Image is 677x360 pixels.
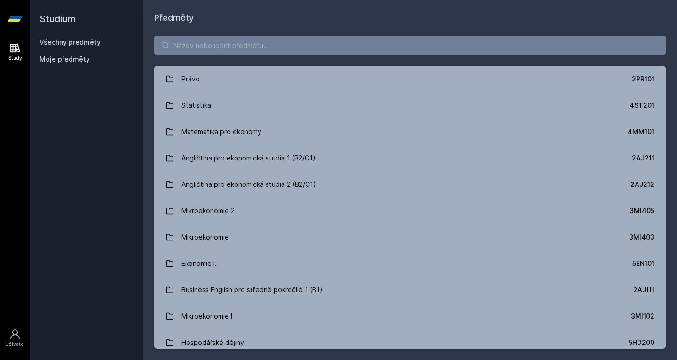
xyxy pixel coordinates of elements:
[154,145,666,171] a: Angličtina pro ekonomická studia 1 (B2/C1) 2AJ211
[154,66,666,92] a: Právo 2PR101
[181,280,323,299] div: Business English pro středně pokročilé 1 (B1)
[154,250,666,277] a: Ekonomie I. 5EN101
[181,228,229,247] div: Mikroekonomie
[181,175,316,194] div: Angličtina pro ekonomická studia 2 (B2/C1)
[2,324,28,352] a: Uživatel
[629,232,654,242] div: 3MI403
[628,127,654,136] div: 4MM101
[632,259,654,268] div: 5EN101
[631,312,654,321] div: 3MI102
[154,198,666,224] a: Mikroekonomie 2 3MI405
[154,277,666,303] a: Business English pro středně pokročilé 1 (B1) 2AJ111
[8,55,22,62] div: Study
[181,201,235,220] div: Mikroekonomie 2
[154,11,666,24] h1: Předměty
[181,333,244,352] div: Hospodářské dějiny
[632,74,654,84] div: 2PR101
[181,96,211,115] div: Statistika
[181,307,232,326] div: Mikroekonomie I
[633,285,654,295] div: 2AJ111
[39,55,90,64] span: Moje předměty
[630,206,654,216] div: 3MI405
[629,338,654,347] div: 5HD200
[181,70,200,88] div: Právo
[154,92,666,119] a: Statistika 4ST201
[39,38,101,46] a: Všechny předměty
[154,303,666,329] a: Mikroekonomie I 3MI102
[181,122,261,141] div: Matematika pro ekonomy
[154,329,666,356] a: Hospodářské dějiny 5HD200
[632,153,654,163] div: 2AJ211
[630,180,654,189] div: 2AJ212
[154,224,666,250] a: Mikroekonomie 3MI403
[154,171,666,198] a: Angličtina pro ekonomická studia 2 (B2/C1) 2AJ212
[181,254,217,273] div: Ekonomie I.
[630,101,654,110] div: 4ST201
[154,119,666,145] a: Matematika pro ekonomy 4MM101
[2,38,28,66] a: Study
[154,36,666,55] input: Název nebo ident předmětu…
[181,149,315,168] div: Angličtina pro ekonomická studia 1 (B2/C1)
[5,341,25,348] div: Uživatel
